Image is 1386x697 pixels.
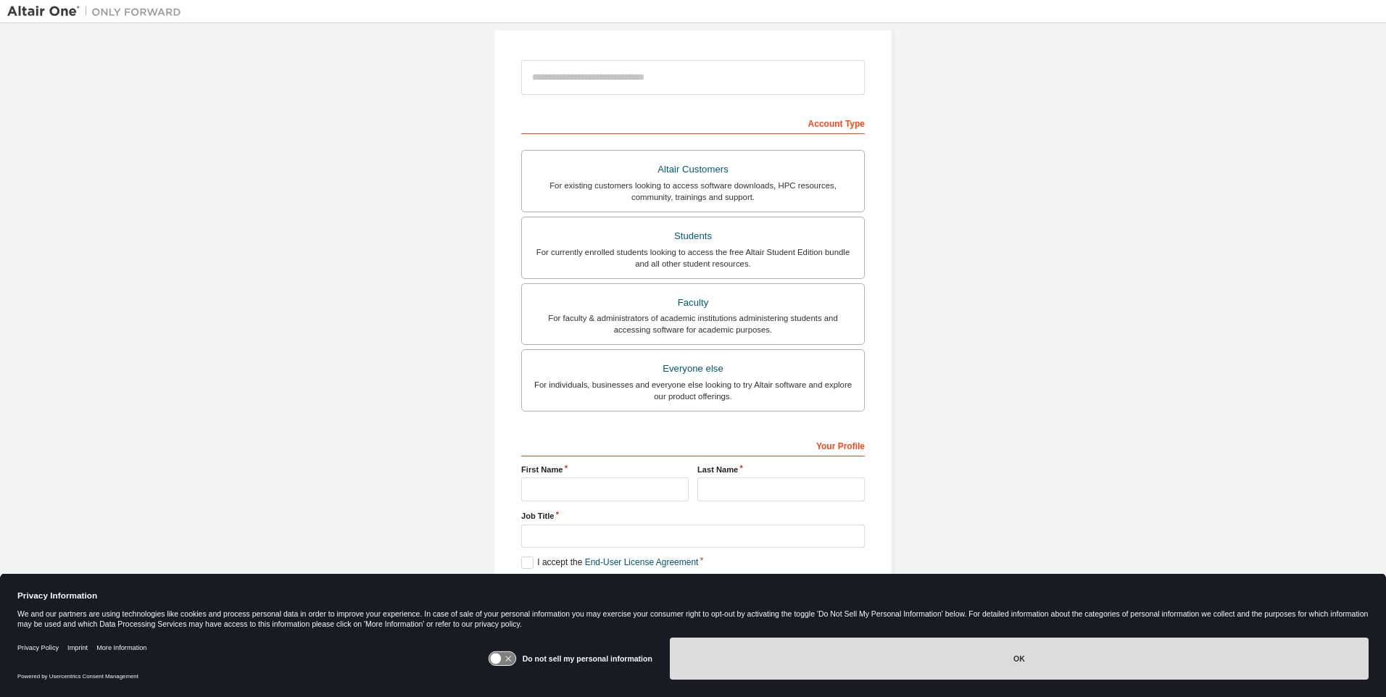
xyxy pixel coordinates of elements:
[521,433,865,456] div: Your Profile
[531,246,855,270] div: For currently enrolled students looking to access the free Altair Student Edition bundle and all ...
[531,226,855,246] div: Students
[7,4,188,19] img: Altair One
[585,557,699,567] a: End-User License Agreement
[531,180,855,203] div: For existing customers looking to access software downloads, HPC resources, community, trainings ...
[521,111,865,134] div: Account Type
[531,293,855,313] div: Faculty
[521,556,698,569] label: I accept the
[531,312,855,335] div: For faculty & administrators of academic institutions administering students and accessing softwa...
[531,159,855,180] div: Altair Customers
[531,379,855,402] div: For individuals, businesses and everyone else looking to try Altair software and explore our prod...
[531,359,855,379] div: Everyone else
[521,464,689,475] label: First Name
[521,510,865,522] label: Job Title
[697,464,865,475] label: Last Name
